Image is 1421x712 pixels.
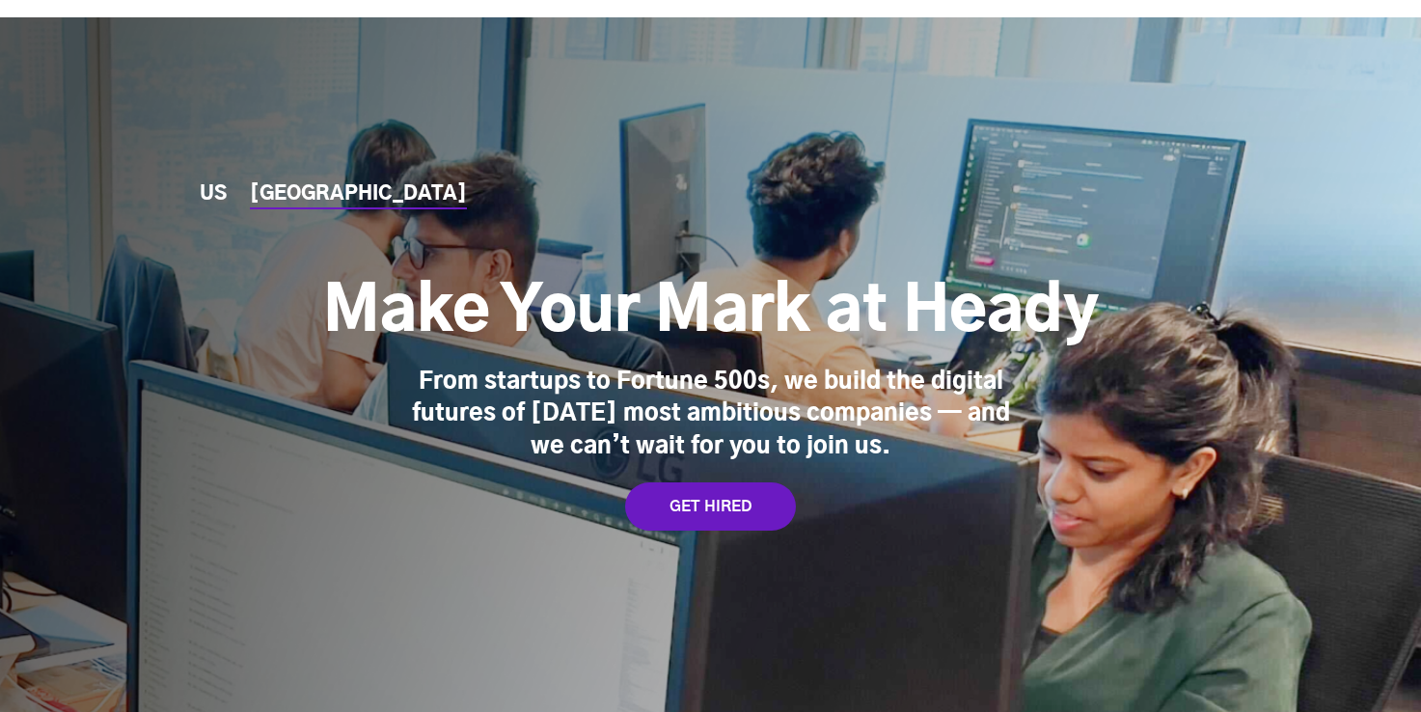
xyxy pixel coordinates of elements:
a: [GEOGRAPHIC_DATA] [250,184,467,205]
h1: Make Your Mark at Heady [323,274,1099,351]
div: From startups to Fortune 500s, we build the digital futures of [DATE] most ambitious companies — ... [412,367,1010,464]
a: GET HIRED [625,482,796,531]
a: US [200,184,227,205]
